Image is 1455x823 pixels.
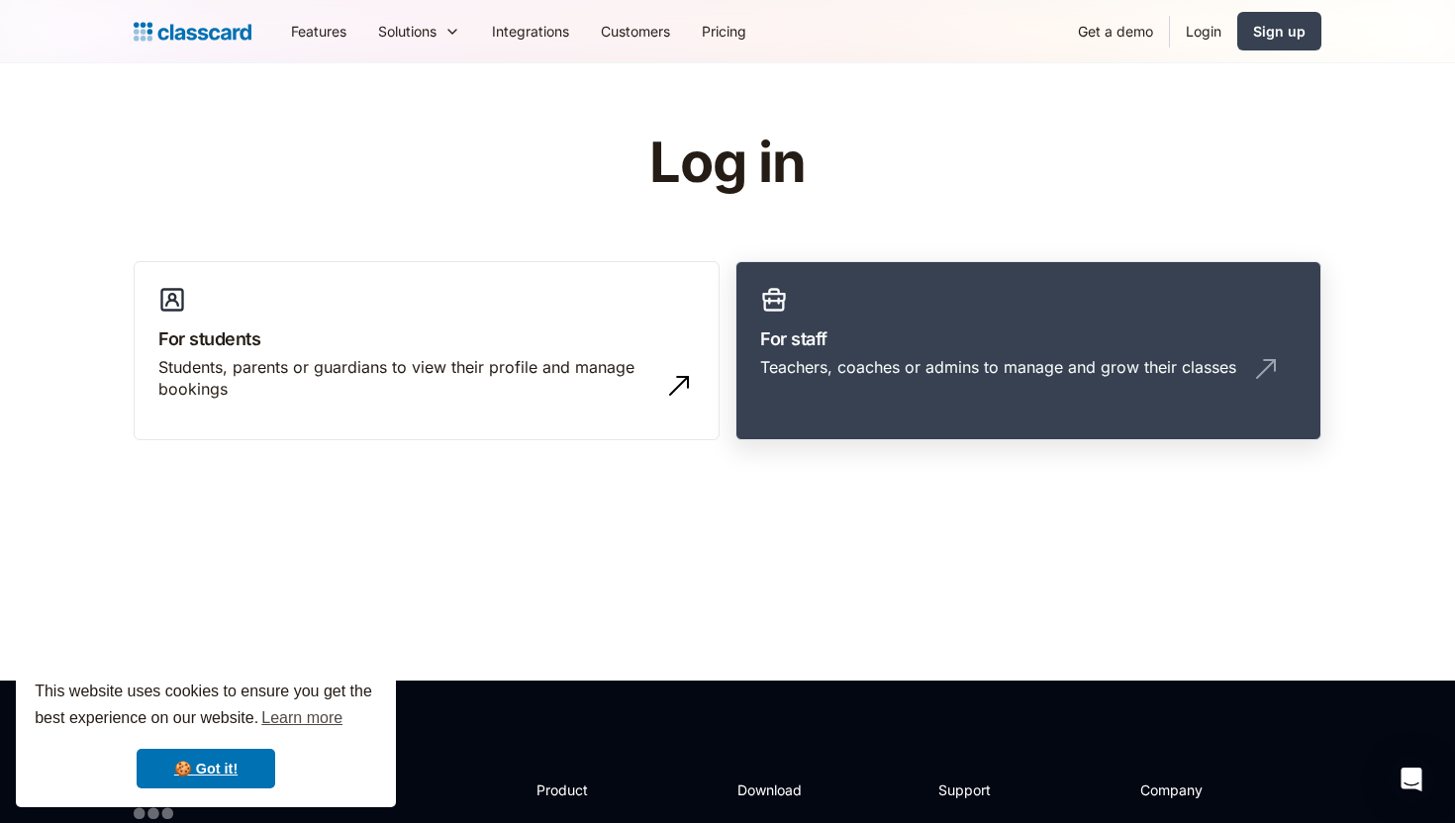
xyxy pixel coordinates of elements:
[158,325,695,352] h3: For students
[414,133,1042,194] h1: Log in
[737,779,819,800] h2: Download
[1237,12,1321,50] a: Sign up
[1253,21,1306,42] div: Sign up
[1170,9,1237,53] a: Login
[760,356,1236,378] div: Teachers, coaches or admins to manage and grow their classes
[137,749,275,788] a: dismiss cookie message
[938,779,1018,800] h2: Support
[1062,9,1169,53] a: Get a demo
[134,261,720,441] a: For studentsStudents, parents or guardians to view their profile and manage bookings
[1140,779,1272,800] h2: Company
[476,9,585,53] a: Integrations
[158,356,655,401] div: Students, parents or guardians to view their profile and manage bookings
[585,9,686,53] a: Customers
[760,325,1297,352] h3: For staff
[378,21,436,42] div: Solutions
[735,261,1321,441] a: For staffTeachers, coaches or admins to manage and grow their classes
[16,661,396,807] div: cookieconsent
[686,9,762,53] a: Pricing
[134,18,251,46] a: Logo
[35,680,377,733] span: This website uses cookies to ensure you get the best experience on our website.
[275,9,362,53] a: Features
[536,779,642,800] h2: Product
[362,9,476,53] div: Solutions
[258,703,345,733] a: learn more about cookies
[1388,756,1435,803] div: Open Intercom Messenger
